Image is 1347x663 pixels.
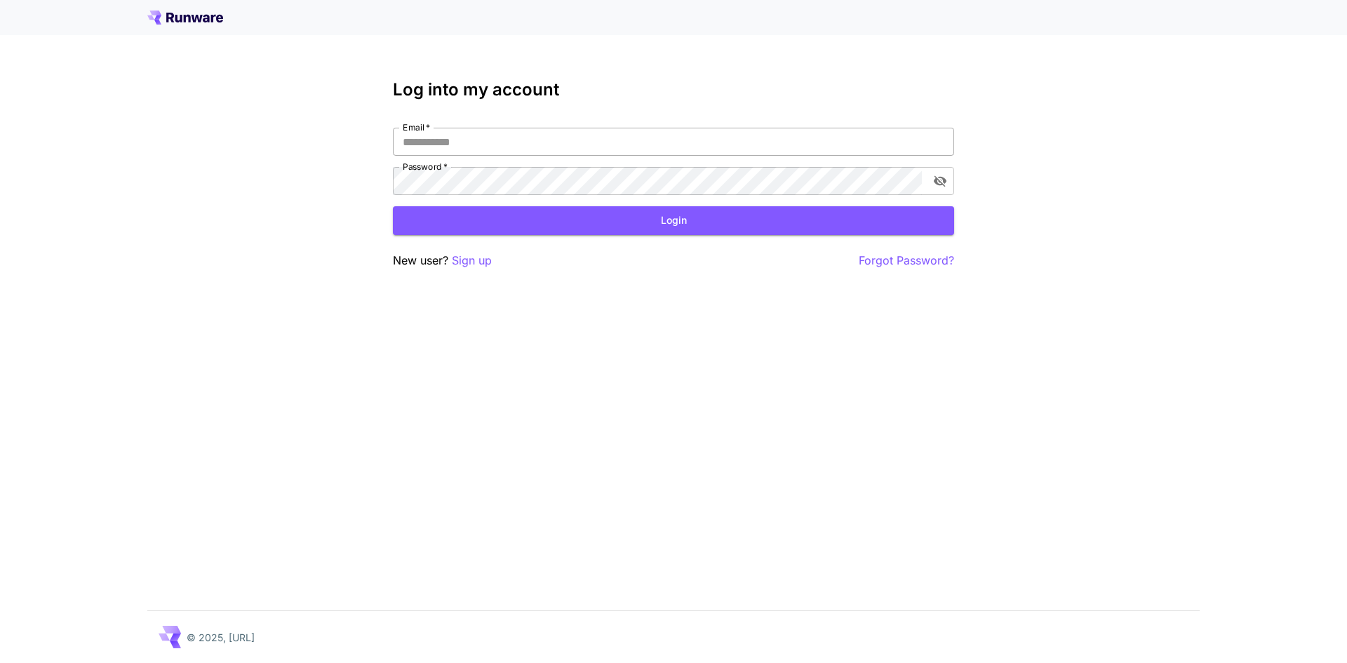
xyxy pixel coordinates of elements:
[393,80,954,100] h3: Log into my account
[393,206,954,235] button: Login
[187,630,255,645] p: © 2025, [URL]
[859,252,954,269] button: Forgot Password?
[452,252,492,269] button: Sign up
[927,168,953,194] button: toggle password visibility
[403,161,448,173] label: Password
[403,121,430,133] label: Email
[393,252,492,269] p: New user?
